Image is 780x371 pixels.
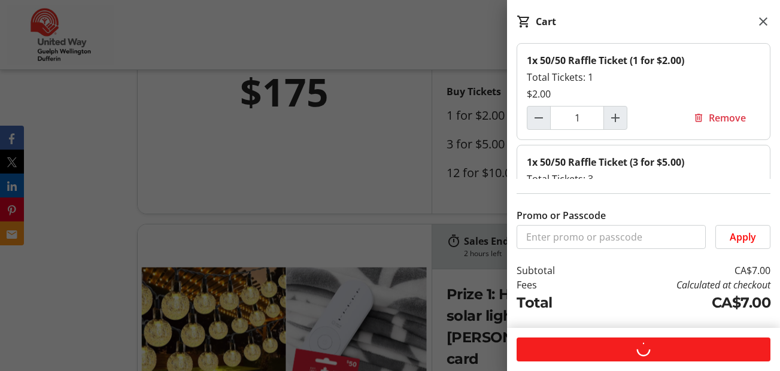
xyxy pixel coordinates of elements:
[527,155,760,169] div: 1x 50/50 Raffle Ticket (3 for $5.00)
[527,53,760,68] div: 1x 50/50 Raffle Ticket (1 for $2.00)
[517,278,590,292] td: Fees
[527,172,760,186] div: Total Tickets: 3
[517,208,606,223] label: Promo or Passcode
[517,263,590,278] td: Subtotal
[709,111,746,125] span: Remove
[590,263,770,278] td: CA$7.00
[715,225,770,249] button: Apply
[730,230,756,244] span: Apply
[527,107,550,129] button: Decrement by one
[679,106,760,130] button: Remove
[527,70,760,84] div: Total Tickets: 1
[527,87,760,101] div: $2.00
[517,292,590,314] td: Total
[590,292,770,314] td: CA$7.00
[536,14,556,29] div: Cart
[517,225,706,249] input: Enter promo or passcode
[550,106,604,130] input: 50/50 Raffle Ticket (1 for $2.00) Quantity
[590,278,770,292] td: Calculated at checkout
[604,107,627,129] button: Increment by one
